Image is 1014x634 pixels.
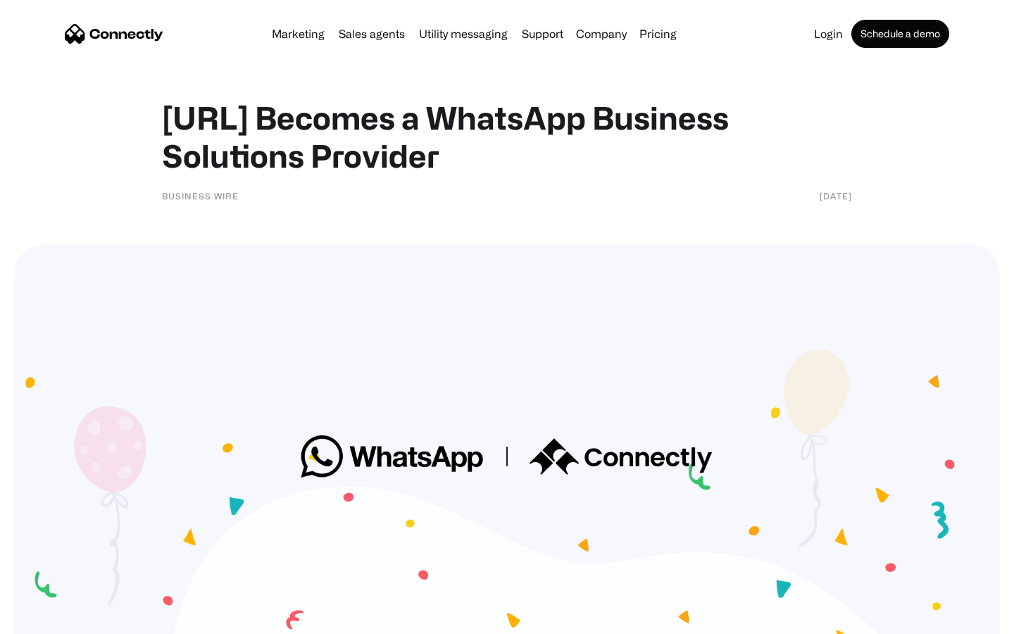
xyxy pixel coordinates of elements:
a: Support [516,28,569,39]
a: Sales agents [333,28,411,39]
ul: Language list [28,609,84,629]
aside: Language selected: English [14,609,84,629]
a: Marketing [266,28,330,39]
div: Business Wire [162,189,239,203]
a: Login [808,28,849,39]
div: Company [576,24,627,44]
a: Schedule a demo [851,20,949,48]
div: [DATE] [820,189,852,203]
a: Pricing [634,28,682,39]
h1: [URL] Becomes a WhatsApp Business Solutions Provider [162,99,852,175]
a: Utility messaging [413,28,513,39]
